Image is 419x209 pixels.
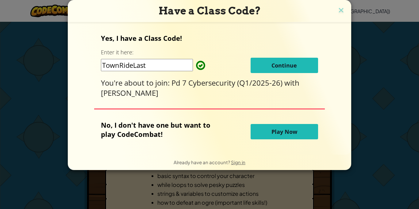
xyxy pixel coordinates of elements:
span: Pd 7 Cybersecurity (Q1/2025-26) [171,78,284,88]
span: Have a Class Code? [159,5,261,17]
label: Enter it here: [101,48,133,56]
span: Already have an account? [174,159,231,165]
p: No, I don't have one but want to play CodeCombat! [101,120,220,139]
span: with [284,78,299,88]
span: [PERSON_NAME] [101,88,158,98]
span: Continue [271,62,297,69]
a: Sign in [231,159,245,165]
button: Play Now [251,124,318,139]
p: Yes, I have a Class Code! [101,33,318,43]
span: You're about to join: [101,78,171,88]
img: close icon [337,6,345,15]
button: Continue [251,58,318,73]
span: Play Now [271,128,297,135]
